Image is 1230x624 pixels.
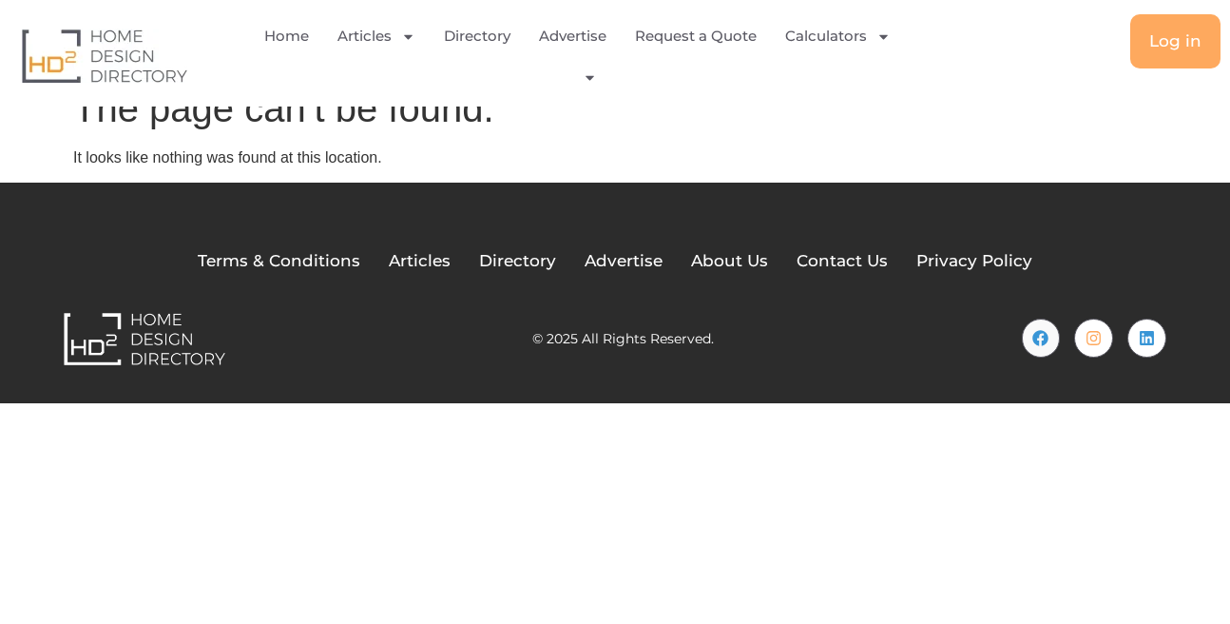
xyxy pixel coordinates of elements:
[73,146,1157,169] p: It looks like nothing was found at this location.
[797,249,888,274] a: Contact Us
[916,249,1032,274] a: Privacy Policy
[198,249,360,274] a: Terms & Conditions
[532,332,714,345] h2: © 2025 All Rights Reserved.
[337,14,415,58] a: Articles
[389,249,451,274] a: Articles
[1130,14,1220,68] a: Log in
[585,249,663,274] a: Advertise
[444,14,510,58] a: Directory
[264,14,309,58] a: Home
[785,14,891,58] a: Calculators
[73,86,1157,131] h1: The page can’t be found.
[252,14,918,97] nav: Menu
[635,14,757,58] a: Request a Quote
[1149,33,1201,49] span: Log in
[479,249,556,274] a: Directory
[691,249,768,274] a: About Us
[539,14,606,58] a: Advertise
